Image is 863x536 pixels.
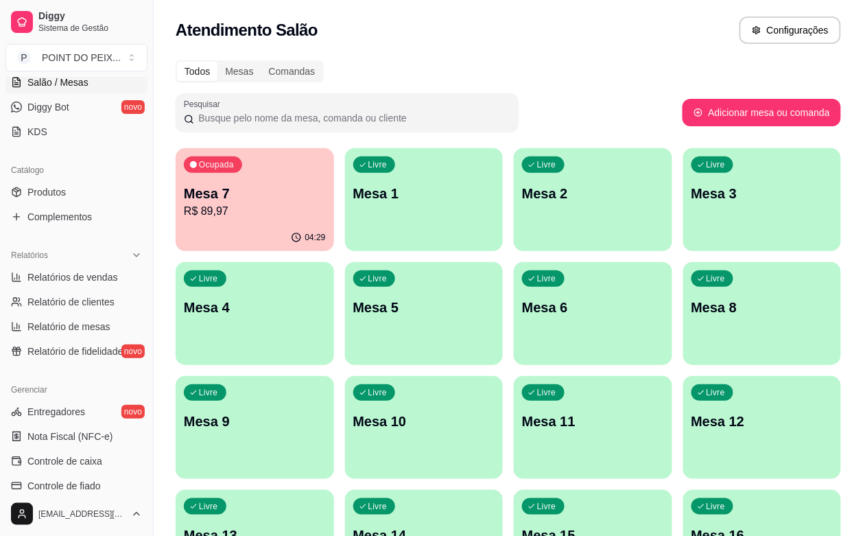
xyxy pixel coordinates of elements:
span: Nota Fiscal (NFC-e) [27,430,113,443]
p: Livre [707,387,726,398]
button: Configurações [740,16,841,44]
span: Diggy [38,10,142,23]
button: Adicionar mesa ou comanda [683,99,841,126]
p: Livre [368,501,388,512]
p: Mesa 5 [353,298,495,317]
p: 04:29 [305,232,325,243]
a: Relatório de fidelidadenovo [5,340,147,362]
h2: Atendimento Salão [176,19,318,41]
p: Livre [199,273,218,284]
div: POINT DO PEIX ... [42,51,121,65]
p: Livre [707,159,726,170]
button: LivreMesa 4 [176,262,334,365]
span: Complementos [27,210,92,224]
p: Mesa 12 [691,412,834,431]
span: Relatório de mesas [27,320,110,334]
span: KDS [27,125,47,139]
p: Mesa 2 [522,184,664,203]
span: Relatório de fidelidade [27,345,123,358]
p: Mesa 6 [522,298,664,317]
a: Salão / Mesas [5,71,147,93]
div: Comandas [261,62,323,81]
a: KDS [5,121,147,143]
span: Controle de fiado [27,479,101,493]
p: Livre [368,387,388,398]
a: Nota Fiscal (NFC-e) [5,426,147,447]
input: Pesquisar [194,111,510,125]
button: OcupadaMesa 7R$ 89,9704:29 [176,148,334,251]
a: DiggySistema de Gestão [5,5,147,38]
p: Livre [537,501,556,512]
a: Diggy Botnovo [5,96,147,118]
button: LivreMesa 1 [345,148,504,251]
p: Livre [368,273,388,284]
a: Relatório de clientes [5,291,147,313]
p: Livre [368,159,388,170]
button: LivreMesa 6 [514,262,672,365]
button: LivreMesa 9 [176,376,334,479]
button: LivreMesa 12 [683,376,842,479]
span: Produtos [27,185,66,199]
p: R$ 89,97 [184,203,326,220]
a: Controle de fiado [5,475,147,497]
p: Livre [199,387,218,398]
span: Relatórios [11,250,48,261]
div: Mesas [217,62,261,81]
p: Mesa 4 [184,298,326,317]
p: Livre [537,387,556,398]
p: Mesa 7 [184,184,326,203]
p: Mesa 8 [691,298,834,317]
label: Pesquisar [184,98,225,110]
button: Select a team [5,44,147,71]
span: Sistema de Gestão [38,23,142,34]
span: Controle de caixa [27,454,102,468]
div: Catálogo [5,159,147,181]
p: Livre [537,273,556,284]
p: Livre [707,501,726,512]
a: Complementos [5,206,147,228]
span: [EMAIL_ADDRESS][DOMAIN_NAME] [38,509,126,520]
span: Relatórios de vendas [27,270,118,284]
span: Diggy Bot [27,100,69,114]
div: Gerenciar [5,379,147,401]
p: Livre [199,501,218,512]
p: Ocupada [199,159,234,170]
p: Mesa 11 [522,412,664,431]
a: Produtos [5,181,147,203]
span: Entregadores [27,405,85,419]
a: Relatórios de vendas [5,266,147,288]
p: Mesa 3 [691,184,834,203]
a: Controle de caixa [5,450,147,472]
div: Todos [177,62,217,81]
p: Livre [707,273,726,284]
button: LivreMesa 2 [514,148,672,251]
span: Relatório de clientes [27,295,115,309]
button: LivreMesa 3 [683,148,842,251]
p: Mesa 9 [184,412,326,431]
span: P [17,51,31,65]
button: LivreMesa 10 [345,376,504,479]
button: [EMAIL_ADDRESS][DOMAIN_NAME] [5,498,147,531]
p: Mesa 10 [353,412,495,431]
button: LivreMesa 11 [514,376,672,479]
p: Livre [537,159,556,170]
button: LivreMesa 5 [345,262,504,365]
button: LivreMesa 8 [683,262,842,365]
a: Relatório de mesas [5,316,147,338]
span: Salão / Mesas [27,75,88,89]
a: Entregadoresnovo [5,401,147,423]
p: Mesa 1 [353,184,495,203]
